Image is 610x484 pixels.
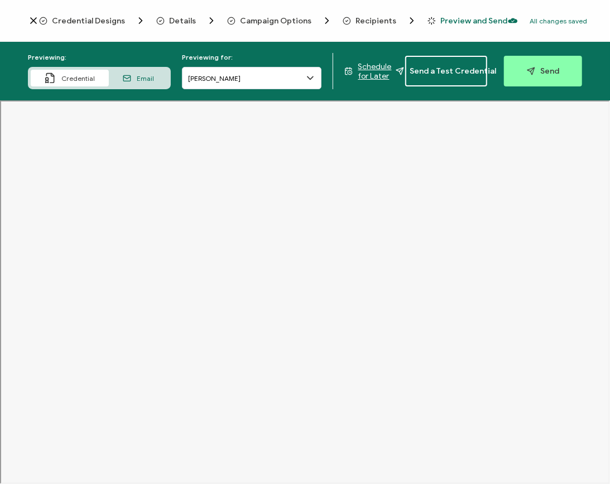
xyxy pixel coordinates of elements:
[39,15,507,26] div: Breadcrumb
[343,15,417,26] span: Recipients
[396,67,496,75] span: Send a Test Credential
[504,56,582,86] button: Send
[182,67,321,89] input: Search recipient
[530,17,587,25] p: All changes saved
[156,15,217,26] span: Details
[52,17,125,25] span: Credential Designs
[39,15,146,26] span: Credential Designs
[227,15,333,26] span: Campaign Options
[28,53,66,61] span: Previewing:
[358,62,394,81] span: Schedule for Later
[428,17,507,25] span: Preview and Send
[440,17,507,25] span: Preview and Send
[137,74,154,83] span: Email
[182,53,233,61] span: Previewing for:
[240,17,311,25] span: Campaign Options
[61,74,95,83] span: Credential
[169,17,196,25] span: Details
[405,56,487,86] button: Send a Test Credential
[356,17,396,25] span: Recipients
[527,67,560,75] span: Send
[554,430,610,484] iframe: Chat Widget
